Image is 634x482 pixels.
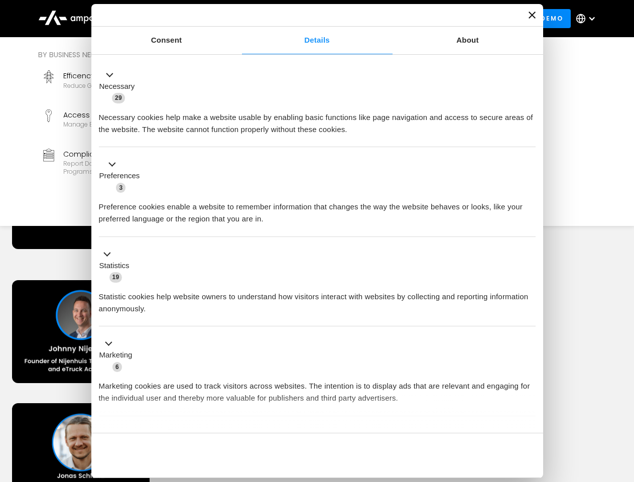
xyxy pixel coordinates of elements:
[99,193,536,225] div: Preference cookies enable a website to remember information that changes the way the website beha...
[112,362,122,372] span: 6
[99,104,536,136] div: Necessary cookies help make a website usable by enabling basic functions like page navigation and...
[99,283,536,315] div: Statistic cookies help website owners to understand how visitors interact with websites by collec...
[391,441,535,470] button: Okay
[99,159,146,194] button: Preferences (3)
[109,272,122,282] span: 19
[63,160,195,175] div: Report data and stay compliant with EV programs
[38,105,199,141] a: Access ControlManage EV charger security and access
[112,93,125,103] span: 29
[166,429,175,439] span: 3
[116,183,125,193] span: 3
[99,170,140,182] label: Preferences
[242,27,393,54] a: Details
[99,69,141,104] button: Necessary (29)
[38,49,363,60] div: By business need
[63,109,184,120] div: Access Control
[63,82,179,90] div: Reduce grid contraints and fuel costs
[38,145,199,180] a: ComplianceReport data and stay compliant with EV programs
[393,27,543,54] a: About
[99,427,181,440] button: Unclassified (3)
[529,12,536,19] button: Close banner
[99,260,130,272] label: Statistics
[99,349,133,361] label: Marketing
[99,373,536,404] div: Marketing cookies are used to track visitors across websites. The intention is to display ads tha...
[99,81,135,92] label: Necessary
[63,120,184,129] div: Manage EV charger security and access
[99,338,139,373] button: Marketing (6)
[63,149,195,160] div: Compliance
[91,27,242,54] a: Consent
[38,66,199,101] a: EfficencyReduce grid contraints and fuel costs
[63,70,179,81] div: Efficency
[99,248,136,283] button: Statistics (19)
